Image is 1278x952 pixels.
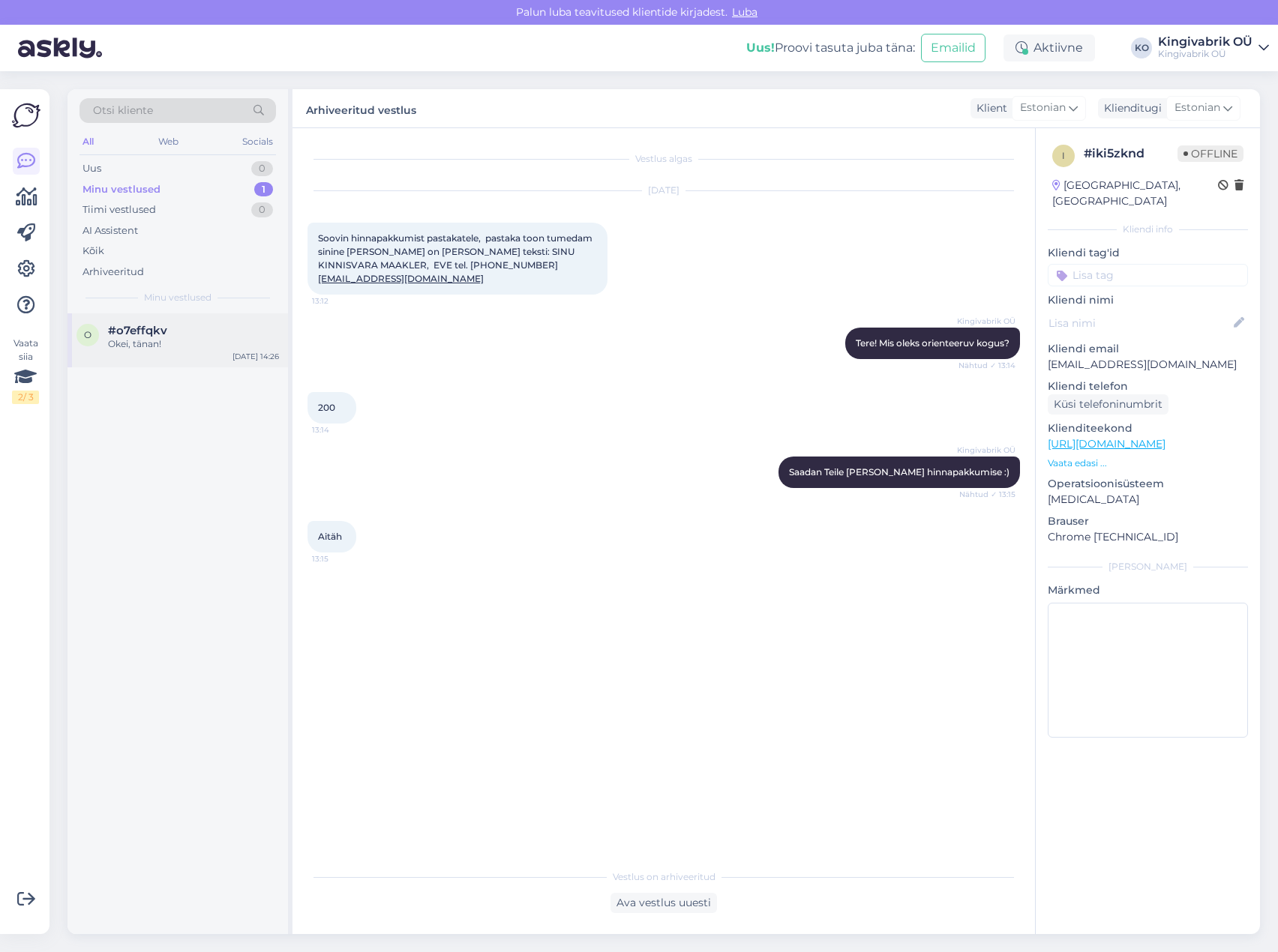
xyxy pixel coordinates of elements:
div: Socials [239,132,276,151]
div: Tiimi vestlused [82,202,156,217]
span: Vestlus on arhiveeritud [613,870,715,884]
p: Operatsioonisüsteem [1048,476,1248,492]
div: Vaata siia [12,337,39,404]
span: Saadan Teile [PERSON_NAME] hinnapakkumise :) [789,466,1009,477]
div: Kõik [82,244,104,259]
div: Proovi tasuta juba täna: [746,39,915,57]
a: [EMAIL_ADDRESS][DOMAIN_NAME] [318,273,484,284]
span: 200 [318,402,335,413]
div: 1 [254,182,273,197]
div: Minu vestlused [82,182,160,197]
span: Tere! Mis oleks orienteeruv kogus? [856,337,1009,349]
input: Lisa nimi [1048,315,1231,331]
span: i [1062,150,1065,161]
div: Ava vestlus uuesti [610,893,717,913]
p: Kliendi tag'id [1048,245,1248,261]
span: Soovin hinnapakkumist pastakatele, pastaka toon tumedam sinine [PERSON_NAME] on [PERSON_NAME] tek... [318,232,595,284]
button: Emailid [921,34,985,62]
span: #o7effqkv [108,324,167,337]
div: Küsi telefoninumbrit [1048,394,1168,415]
span: 13:12 [312,295,368,307]
p: Kliendi email [1048,341,1248,357]
span: Minu vestlused [144,291,211,304]
div: Klient [970,100,1007,116]
div: Aktiivne [1003,34,1095,61]
p: Klienditeekond [1048,421,1248,436]
div: Okei, tänan! [108,337,279,351]
div: # iki5zknd [1084,145,1177,163]
div: Kingivabrik OÜ [1158,48,1252,60]
b: Uus! [746,40,775,55]
span: Nähtud ✓ 13:15 [959,489,1015,500]
div: Vestlus algas [307,152,1020,166]
div: 0 [251,161,273,176]
div: Kliendi info [1048,223,1248,236]
span: Offline [1177,145,1243,162]
input: Lisa tag [1048,264,1248,286]
p: Chrome [TECHNICAL_ID] [1048,529,1248,545]
div: 0 [251,202,273,217]
label: Arhiveeritud vestlus [306,98,416,118]
span: 13:14 [312,424,368,436]
div: [DATE] [307,184,1020,197]
span: Kingivabrik OÜ [957,445,1015,456]
p: Vaata edasi ... [1048,457,1248,470]
div: Klienditugi [1098,100,1162,116]
div: KO [1131,37,1152,58]
span: Nähtud ✓ 13:14 [958,360,1015,371]
span: Estonian [1174,100,1220,116]
div: Arhiveeritud [82,265,144,280]
p: Kliendi telefon [1048,379,1248,394]
div: [GEOGRAPHIC_DATA], [GEOGRAPHIC_DATA] [1052,178,1218,209]
span: o [84,329,91,340]
div: [PERSON_NAME] [1048,560,1248,573]
div: Uus [82,161,101,176]
div: 2 / 3 [12,391,39,404]
p: [EMAIL_ADDRESS][DOMAIN_NAME] [1048,357,1248,373]
p: [MEDICAL_DATA] [1048,492,1248,507]
p: Brauser [1048,513,1248,529]
span: Estonian [1020,100,1066,116]
div: [DATE] 14:26 [232,351,279,362]
img: Askly Logo [12,101,40,130]
a: [URL][DOMAIN_NAME] [1048,437,1165,451]
span: Kingivabrik OÜ [957,316,1015,327]
p: Kliendi nimi [1048,292,1248,308]
div: All [79,132,97,151]
span: 13:15 [312,553,368,564]
span: Otsi kliente [93,103,153,118]
span: Luba [727,5,762,19]
div: Kingivabrik OÜ [1158,36,1252,48]
p: Märkmed [1048,582,1248,598]
div: Web [155,132,181,151]
a: Kingivabrik OÜKingivabrik OÜ [1158,36,1269,60]
span: Aitäh [318,531,342,542]
div: AI Assistent [82,223,138,238]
